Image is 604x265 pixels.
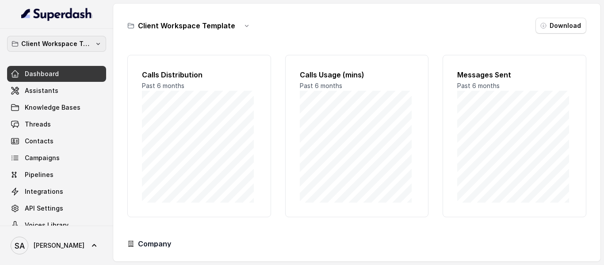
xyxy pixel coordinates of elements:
a: API Settings [7,200,106,216]
a: Voices Library [7,217,106,233]
a: Assistants [7,83,106,99]
span: Voices Library [25,221,69,230]
h2: Calls Distribution [142,69,256,80]
span: Assistants [25,86,58,95]
span: Past 6 months [457,82,500,89]
span: [PERSON_NAME] [34,241,84,250]
span: Past 6 months [142,82,184,89]
span: API Settings [25,204,63,213]
a: Campaigns [7,150,106,166]
span: Contacts [25,137,54,146]
h3: Client Workspace Template [138,20,235,31]
span: Dashboard [25,69,59,78]
button: Client Workspace Template [7,36,106,52]
span: Integrations [25,187,63,196]
p: Client Workspace Template [21,38,92,49]
h2: Messages Sent [457,69,572,80]
span: Past 6 months [300,82,342,89]
a: Threads [7,116,106,132]
h3: Company [138,238,171,249]
span: Pipelines [25,170,54,179]
span: Threads [25,120,51,129]
a: Contacts [7,133,106,149]
text: SA [15,241,25,250]
button: Download [535,18,586,34]
a: Knowledge Bases [7,100,106,115]
h2: Calls Usage (mins) [300,69,414,80]
span: Knowledge Bases [25,103,80,112]
a: [PERSON_NAME] [7,233,106,258]
a: Pipelines [7,167,106,183]
span: Campaigns [25,154,60,162]
a: Dashboard [7,66,106,82]
a: Integrations [7,184,106,200]
img: light.svg [21,7,92,21]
